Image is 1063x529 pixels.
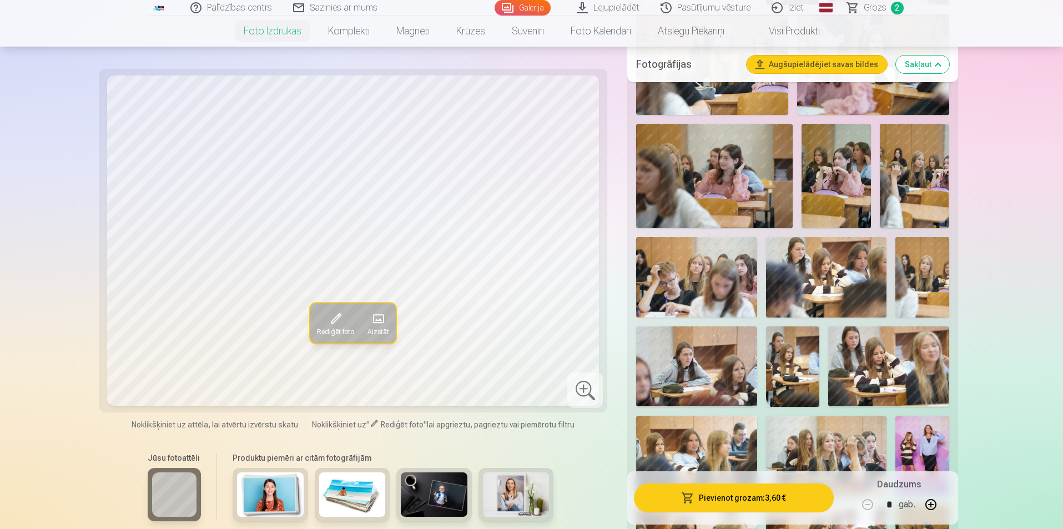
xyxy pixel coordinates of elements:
a: Foto kalendāri [557,16,644,47]
a: Krūzes [443,16,498,47]
span: Noklikšķiniet uz [312,420,366,429]
span: Rediģēt foto [317,328,354,336]
span: Grozs [864,1,886,14]
span: Noklikšķiniet uz attēla, lai atvērtu izvērstu skatu [132,419,298,430]
span: " [424,420,427,429]
a: Visi produkti [738,16,833,47]
span: Aizstāt [367,328,389,336]
a: Atslēgu piekariņi [644,16,738,47]
a: Komplekti [315,16,383,47]
a: Suvenīri [498,16,557,47]
div: gab. [899,491,915,518]
button: Aizstāt [361,303,396,343]
a: Magnēti [383,16,443,47]
a: Foto izdrukas [230,16,315,47]
h6: Produktu piemēri ar citām fotogrāfijām [228,452,558,463]
h5: Fotogrāfijas [636,57,737,72]
span: Rediģēt foto [381,420,424,429]
h6: Jūsu fotoattēli [148,452,201,463]
h5: Daudzums [877,478,921,491]
button: Pievienot grozam:3,60 € [634,483,833,512]
span: 2 [891,2,904,14]
img: /fa1 [153,4,165,11]
span: lai apgrieztu, pagrieztu vai piemērotu filtru [427,420,575,429]
button: Sakļaut [896,56,949,73]
span: " [366,420,370,429]
button: Augšupielādējiet savas bildes [747,56,887,73]
button: Rediģēt foto [310,303,361,343]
